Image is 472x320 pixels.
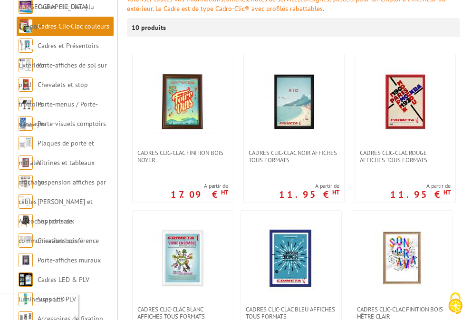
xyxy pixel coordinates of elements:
[279,192,339,197] p: 11.95 €
[19,2,94,30] a: Cadres Clic-Clac Alu Clippant
[360,149,451,164] span: Cadres clic-clac rouge affiches tous formats
[149,68,216,135] img: CADRES CLIC-CLAC FINITION BOIS NOYER
[352,306,453,320] a: Cadres clic-clac finition Bois Hêtre clair
[279,182,339,190] span: A partir de
[19,272,33,287] img: Cadres LED & PLV lumineuses LED
[38,256,101,264] a: Porte-affiches muraux
[246,306,337,320] span: Cadres clic-clac bleu affiches tous formats
[133,149,233,164] a: CADRES CLIC-CLAC FINITION BOIS NOYER
[244,149,344,164] a: Cadres clic-clac noir affiches tous formats
[171,182,228,190] span: A partir de
[372,68,438,135] img: Cadres clic-clac rouge affiches tous formats
[171,192,228,197] p: 17.09 €
[19,22,109,50] a: Cadres Clic-Clac couleurs à clapet
[369,225,435,291] img: Cadres clic-clac finition Bois Hêtre clair
[137,306,228,320] span: Cadres clic-clac blanc affiches tous formats
[19,158,95,186] a: Vitrines et tableaux affichage
[357,306,448,320] span: Cadres clic-clac finition Bois Hêtre clair
[249,149,339,164] span: Cadres clic-clac noir affiches tous formats
[19,178,106,206] a: Suspension affiches par câbles
[443,188,451,196] sup: HT
[332,188,339,196] sup: HT
[38,236,99,245] a: Chevalets conférence
[439,288,472,320] button: Cookies (fenêtre modale)
[355,149,455,164] a: Cadres clic-clac rouge affiches tous formats
[19,41,99,69] a: Cadres et Présentoirs Extérieur
[19,139,94,167] a: Plaques de porte et murales
[19,100,98,128] a: Porte-menus / Porte-messages
[19,136,33,150] img: Plaques de porte et murales
[38,119,106,128] a: Porte-visuels comptoirs
[19,80,88,108] a: Chevalets et stop trottoirs
[149,225,216,291] img: Cadres clic-clac blanc affiches tous formats
[443,291,467,315] img: Cookies (fenêtre modale)
[390,182,451,190] span: A partir de
[260,68,327,135] img: Cadres clic-clac noir affiches tous formats
[19,61,107,89] a: Porte-affiches de sol sur pied
[19,275,89,303] a: Cadres LED & PLV lumineuses LED
[132,18,167,37] p: 10 produits
[19,197,93,225] a: [PERSON_NAME] et Accroches tableaux
[133,306,233,320] a: Cadres clic-clac blanc affiches tous formats
[221,188,228,196] sup: HT
[390,192,451,197] p: 11.95 €
[19,253,33,267] img: Porte-affiches muraux
[258,225,324,291] img: Cadres clic-clac bleu affiches tous formats
[19,217,77,245] a: Supports de communication bois
[137,149,228,164] span: CADRES CLIC-CLAC FINITION BOIS NOYER
[241,306,341,320] a: Cadres clic-clac bleu affiches tous formats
